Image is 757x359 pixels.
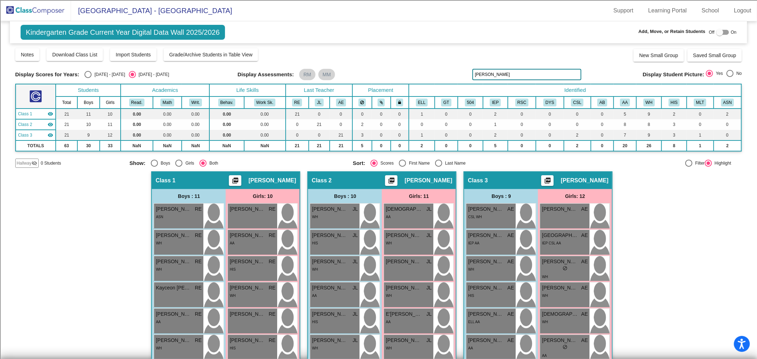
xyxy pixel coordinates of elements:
div: BOOK [3,222,754,228]
button: Writ. [189,99,202,106]
button: DYS [543,99,556,106]
td: 1 [687,140,714,151]
span: Display Student Picture: [643,71,704,78]
div: Scores [378,160,394,166]
th: Keep with teacher [391,96,409,109]
mat-radio-group: Select an option [353,160,571,167]
div: This outline has no content. Would you like to delete it? [3,165,754,171]
button: HIS [669,99,680,106]
td: 5 [614,109,636,119]
div: Move to ... [3,184,754,190]
div: New source [3,209,754,216]
td: 0.00 [209,130,244,140]
td: 0 [508,119,536,130]
button: Math [160,99,174,106]
span: AE [581,232,588,239]
div: Visual Art [3,132,754,138]
td: 0 [309,109,330,119]
div: Download [3,81,754,87]
button: Print Students Details [385,175,397,186]
button: GT [441,99,451,106]
td: 0.00 [121,109,153,119]
td: 0 [391,130,409,140]
td: 0 [591,109,614,119]
button: New Small Group [633,49,684,62]
td: 0 [435,130,458,140]
td: 0 [458,109,483,119]
th: Adaptive Behavior [591,96,614,109]
div: SAVE AND GO HOME [3,171,754,177]
span: AA [230,241,234,245]
td: 0 [372,140,391,151]
button: CSL [571,99,583,106]
td: 0.00 [182,109,209,119]
span: RE [269,232,275,239]
span: New Small Group [639,53,678,58]
span: IEP AA [468,241,479,245]
th: White [636,96,662,109]
td: 0.00 [182,119,209,130]
td: 2 [409,140,435,151]
mat-icon: visibility_off [32,160,37,166]
span: Kindergarten Grade Current Year Digital Data Wall 2025/2026 [21,25,225,40]
span: Class 3 [18,132,32,138]
span: [PERSON_NAME] [156,205,191,213]
th: Students [56,84,121,96]
button: IEP [490,99,501,106]
mat-icon: picture_as_pdf [231,177,240,187]
div: Magazine [3,112,754,119]
td: 1 [409,130,435,140]
div: Girls [182,160,194,166]
div: Sign out [3,49,754,55]
button: ASN [721,99,734,106]
div: No [734,70,742,77]
td: 0.00 [182,130,209,140]
td: 0 [458,130,483,140]
th: Keep away students [352,96,372,109]
td: 9 [77,130,100,140]
span: [PERSON_NAME] [230,205,265,213]
td: 0 [372,119,391,130]
button: ELL [416,99,428,106]
td: 63 [56,140,77,151]
div: Home [3,190,754,197]
td: 21 [286,109,309,119]
th: Jackie Lauderdale [309,96,330,109]
button: AE [336,99,346,106]
span: AE [508,205,514,213]
span: ASN [156,215,163,219]
th: Academics [121,84,209,96]
div: First Name [406,160,430,166]
td: 21 [309,119,330,130]
div: Sort New > Old [3,23,754,29]
td: NaN [121,140,153,151]
td: 30 [77,140,100,151]
button: AB [597,99,607,106]
td: 10 [77,119,100,130]
button: MLT [694,99,706,106]
td: 0 [391,140,409,151]
span: Class 1 [18,111,32,117]
td: 0.00 [153,130,182,140]
td: 21 [56,109,77,119]
td: 0.00 [244,119,286,130]
td: 12 [100,130,121,140]
div: Both [207,160,218,166]
span: Class 1 [155,177,175,184]
span: Download Class List [52,52,97,57]
td: 2 [483,130,508,140]
button: Import Students [110,48,157,61]
mat-icon: visibility [48,111,53,117]
button: Notes [15,48,40,61]
td: 1 [687,130,714,140]
th: Life Skills [209,84,285,96]
div: JOURNAL [3,235,754,241]
span: Class 2 [18,121,32,128]
td: 11 [100,119,121,130]
span: Import Students [116,52,151,57]
div: Home [3,3,148,9]
button: Work Sk. [254,99,275,106]
button: JL [315,99,323,106]
mat-icon: picture_as_pdf [543,177,552,187]
th: Resource [508,96,536,109]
